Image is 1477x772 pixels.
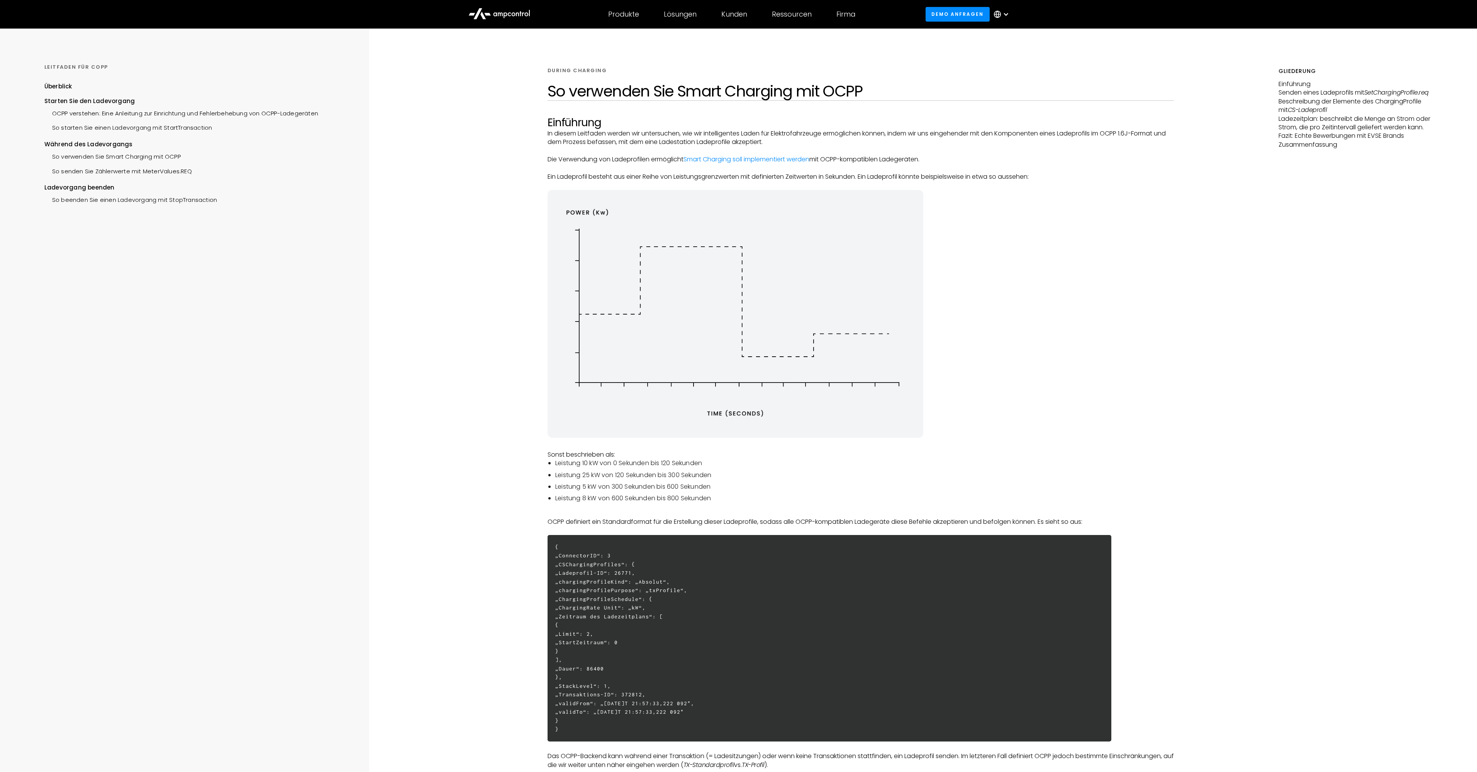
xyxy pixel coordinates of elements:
[548,535,1111,742] h6: { „ConnectorID“: 3 „CSChargingProfiles“: { „Ladeprofil-ID“: 26771, „chargingProfileKind“: „Absolu...
[1279,115,1433,132] p: Ladezeitplan: beschreibt die Menge an Strom oder Strom, die pro Zeitintervall geliefert werden kann.
[548,173,1174,181] p: Ein Ladeprofil besteht aus einer Reihe von Leistungsgrenzwerten mit definierten Zeitwerten in Sek...
[548,752,1174,769] p: Das OCPP-Backend kann während einer Transaktion (= Ladesitzungen) oder wenn keine Transaktionen s...
[548,82,1174,100] h1: So verwenden Sie Smart Charging mit OCPP
[44,97,340,105] div: Starten Sie den Ladevorgang
[548,155,1174,164] p: Die Verwendung von Ladeprofilen ermöglicht mit OCPP-kompatiblen Ladegeräten.
[608,10,639,19] div: Produkte
[548,527,1174,535] p: ‍
[836,10,855,19] div: Firma
[664,10,697,19] div: Lösungen
[772,10,812,19] div: Ressourcen
[548,190,924,438] img: energy diagram
[44,82,72,91] div: Überblick
[1279,67,1433,75] h5: Gliederung
[1279,141,1433,149] p: Zusammenfassung
[1279,80,1433,88] p: Einführung
[548,164,1174,172] p: ‍
[548,450,1174,459] p: Sonst beschrieben als:
[555,482,1174,491] li: Leistung 5 kW von 300 Sekunden bis 600 Sekunden
[742,760,765,769] em: TX-Profil
[1279,132,1433,140] p: Fazit: Echte Bewerbungen mit EVSE Brands
[548,518,1174,526] p: OCPP definiert ein Standardformat für die Erstellung dieser Ladeprofile, sodass alle OCPP-kompati...
[548,129,1174,147] p: In diesem Leitfaden werden wir untersuchen, wie wir intelligentes Laden für Elektrofahrzeuge ermö...
[44,183,340,192] div: Ladevorgang beenden
[44,140,340,149] div: Während des Ladevorgangs
[44,105,318,120] a: OCPP verstehen: Eine Anleitung zur Einrichtung und Fehlerbehebung von OCPP-Ladegeräten
[548,743,1174,752] p: ‍
[548,181,1174,190] p: ‍
[548,442,1174,450] p: ‍
[555,471,1174,479] li: Leistung 25 kW von 120 Sekunden bis 300 Sekunden
[721,10,747,19] div: Kunden
[44,149,181,163] a: So verwenden Sie Smart Charging mit OCPP
[1279,97,1433,115] p: Beschreibung der Elemente des ChargingProfile mit
[44,64,340,71] div: LEITFADEN FÜR COPP
[44,120,212,134] a: So starten Sie einen Ladevorgang mit StartTransaction
[555,459,1174,467] li: Leistung 10 kW von 0 Sekunden bis 120 Sekunden
[926,7,990,21] a: Demo anfragen
[555,494,1174,503] li: Leistung 8 kW von 600 Sekunden bis 800 Sekunden
[44,82,72,96] a: Überblick
[44,163,192,178] a: So senden Sie Zählerwerte mit MeterValues.REQ
[548,67,607,74] div: DURING CHARGING
[1288,105,1327,114] em: CS-Ladeprofil
[683,760,734,769] em: TX-Standardprofil
[44,192,217,206] a: So beenden Sie einen Ladevorgang mit StopTransaction
[548,147,1174,155] p: ‍
[548,509,1174,518] p: ‍
[683,155,809,164] a: Smart Charging soll implementiert werden
[1279,88,1433,97] p: Senden eines Ladeprofils mit
[1364,88,1429,97] em: SetChargingProfile.req
[548,116,1174,129] h2: Einführung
